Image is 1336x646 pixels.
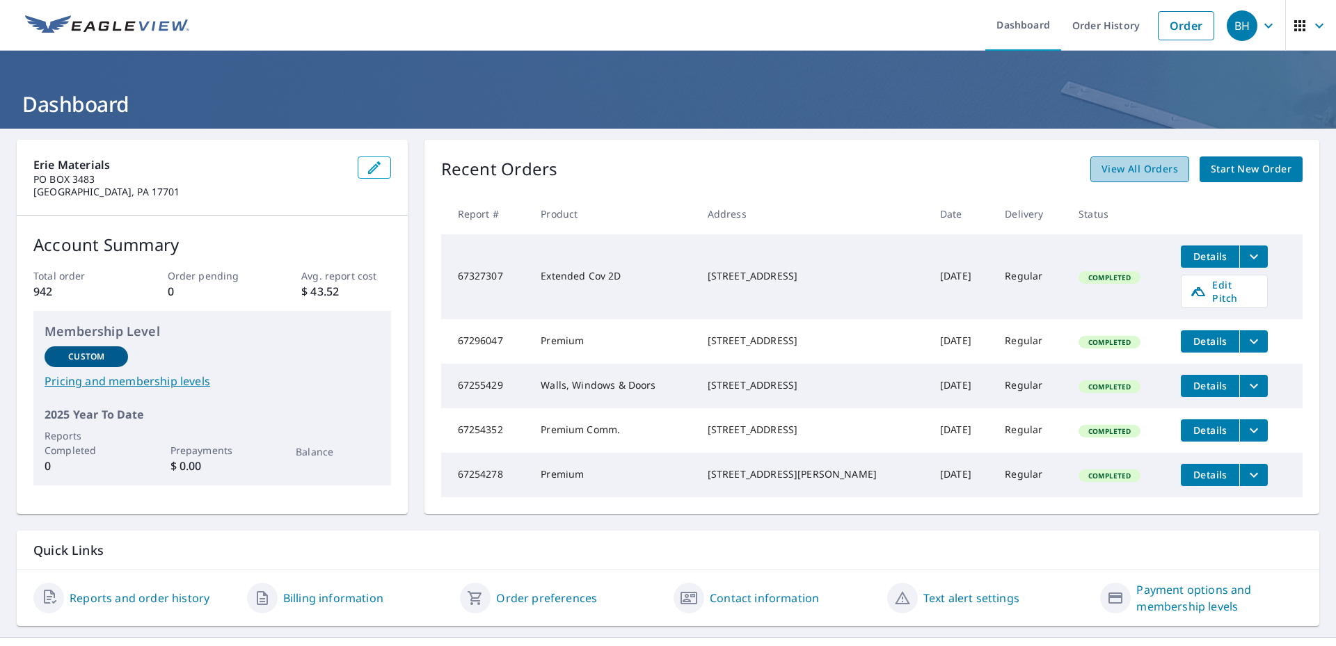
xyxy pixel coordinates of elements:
div: [STREET_ADDRESS][PERSON_NAME] [708,467,918,481]
a: Reports and order history [70,590,209,606]
button: detailsBtn-67255429 [1181,375,1239,397]
a: Start New Order [1200,156,1303,182]
a: Pricing and membership levels [45,373,380,389]
p: Custom [68,350,104,363]
button: detailsBtn-67254278 [1181,464,1239,486]
p: $ 0.00 [170,458,254,474]
a: Order preferences [496,590,597,606]
button: filesDropdownBtn-67327307 [1239,245,1268,268]
p: 2025 Year To Date [45,406,380,423]
p: 942 [33,283,122,300]
p: 0 [45,458,128,474]
span: Completed [1080,273,1139,282]
button: filesDropdownBtn-67296047 [1239,330,1268,353]
span: Completed [1080,382,1139,391]
td: [DATE] [929,234,994,319]
td: Regular [994,319,1067,364]
div: [STREET_ADDRESS] [708,423,918,437]
a: Billing information [283,590,383,606]
p: Account Summary [33,232,391,257]
h1: Dashboard [17,90,1319,118]
th: Status [1067,193,1170,234]
th: Address [697,193,929,234]
p: Membership Level [45,322,380,341]
p: [GEOGRAPHIC_DATA], PA 17701 [33,186,347,198]
th: Delivery [994,193,1067,234]
td: 67254352 [441,408,530,453]
td: [DATE] [929,408,994,453]
span: Details [1189,334,1231,348]
td: Regular [994,364,1067,408]
p: Prepayments [170,443,254,458]
td: Extended Cov 2D [530,234,696,319]
button: detailsBtn-67296047 [1181,330,1239,353]
td: Regular [994,408,1067,453]
td: Regular [994,234,1067,319]
span: Completed [1080,471,1139,481]
a: Contact information [710,590,819,606]
td: Premium Comm. [530,408,696,453]
div: [STREET_ADDRESS] [708,378,918,392]
div: BH [1227,10,1257,41]
button: filesDropdownBtn-67255429 [1239,375,1268,397]
span: Details [1189,468,1231,481]
span: Completed [1080,426,1139,436]
span: Details [1189,423,1231,437]
p: Reports Completed [45,428,128,458]
p: $ 43.52 [301,283,390,300]
button: detailsBtn-67327307 [1181,245,1239,268]
td: [DATE] [929,319,994,364]
div: [STREET_ADDRESS] [708,269,918,283]
button: filesDropdownBtn-67254278 [1239,464,1268,486]
p: Quick Links [33,542,1303,559]
span: Details [1189,379,1231,392]
p: Erie Materials [33,156,347,173]
p: Recent Orders [441,156,558,182]
span: Start New Order [1211,161,1291,178]
a: Edit Pitch [1181,275,1268,308]
td: 67296047 [441,319,530,364]
th: Report # [441,193,530,234]
p: 0 [168,283,257,300]
td: [DATE] [929,364,994,408]
span: View All Orders [1102,161,1178,178]
a: Order [1158,11,1214,40]
a: View All Orders [1090,156,1189,182]
td: [DATE] [929,453,994,497]
p: Total order [33,268,122,283]
p: PO BOX 3483 [33,173,347,186]
td: 67254278 [441,453,530,497]
a: Payment options and membership levels [1136,581,1303,615]
button: detailsBtn-67254352 [1181,419,1239,442]
p: Balance [296,444,379,459]
span: Edit Pitch [1190,278,1259,305]
button: filesDropdownBtn-67254352 [1239,419,1268,442]
td: 67255429 [441,364,530,408]
td: Premium [530,319,696,364]
td: 67327307 [441,234,530,319]
span: Details [1189,250,1231,263]
th: Date [929,193,994,234]
td: Regular [994,453,1067,497]
span: Completed [1080,337,1139,347]
p: Order pending [168,268,257,283]
td: Premium [530,453,696,497]
img: EV Logo [25,15,189,36]
td: Walls, Windows & Doors [530,364,696,408]
th: Product [530,193,696,234]
a: Text alert settings [923,590,1019,606]
div: [STREET_ADDRESS] [708,334,918,348]
p: Avg. report cost [301,268,390,283]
